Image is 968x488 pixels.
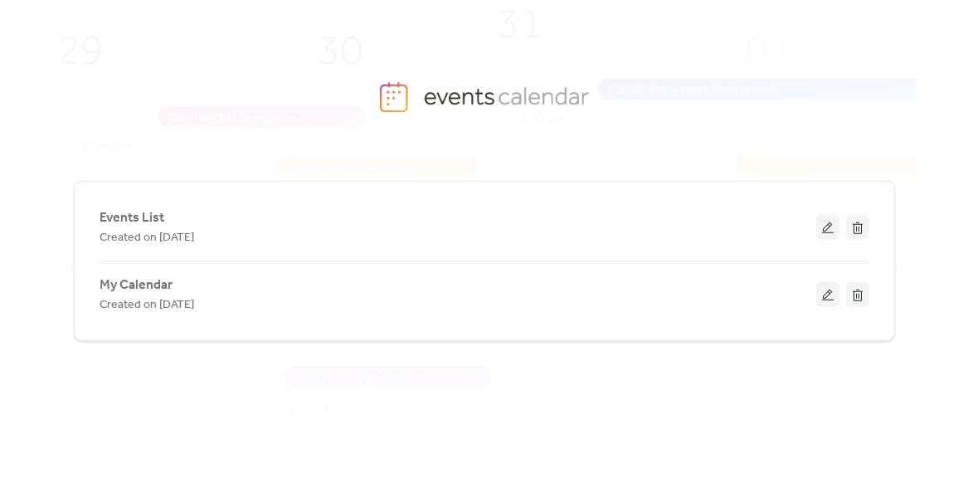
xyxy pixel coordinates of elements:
span: Created on [DATE] [100,228,194,248]
a: Events List [100,213,164,222]
span: My Calendar [100,276,173,295]
span: Events List [100,208,164,228]
span: Created on [DATE] [100,295,194,315]
a: My Calendar [100,281,173,290]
